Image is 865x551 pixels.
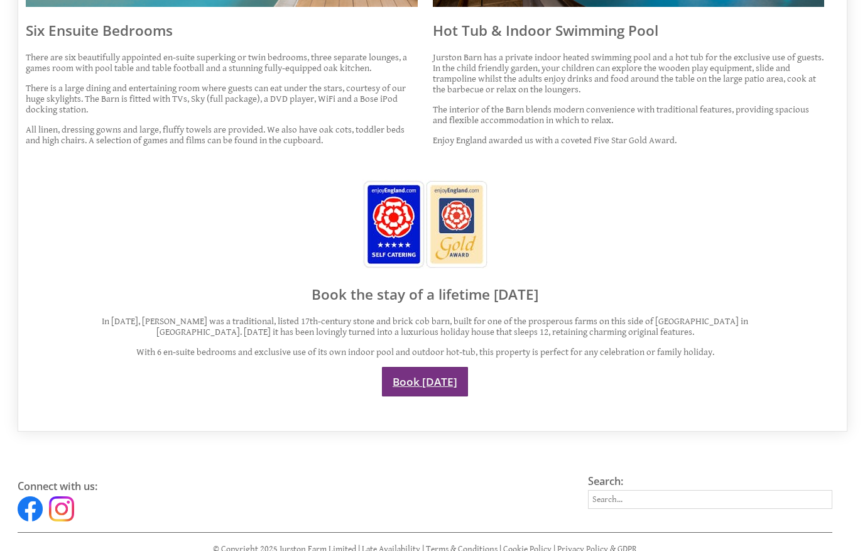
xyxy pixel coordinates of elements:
p: With 6 en-suite bedrooms and exclusive use of its own indoor pool and outdoor hot-tub, this prope... [94,347,756,357]
input: Search... [588,490,832,509]
a: Book [DATE] [382,367,468,396]
p: There are six beautifully appointed en-suite superking or twin bedrooms, three separate lounges, ... [26,52,418,74]
img: Instagram [49,496,74,521]
p: All linen, dressing gowns and large, fluffy towels are provided. We also have oak cots, toddler b... [26,124,418,146]
p: Jurston Barn has a private indoor heated swimming pool and a hot tub for the exclusive use of gue... [433,52,825,95]
p: There is a large dining and entertaining room where guests can eat under the stars, courtesy of o... [26,83,418,115]
h3: Search: [588,474,832,488]
p: In [DATE], [PERSON_NAME] was a traditional, listed 17th-century stone and brick cob barn, built f... [94,316,756,337]
h2: Hot Tub & Indoor Swimming Pool [433,21,825,40]
p: The interior of the Barn blends modern convenience with traditional features, providing spacious ... [433,104,825,126]
img: Facebook [18,496,43,521]
h2: Six Ensuite Bedrooms [26,21,418,40]
h3: Connect with us: [18,479,572,493]
h2: Book the stay of a lifetime [DATE] [94,285,756,304]
p: Enjoy England awarded us with a coveted Five Star Gold Award. [433,135,825,146]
